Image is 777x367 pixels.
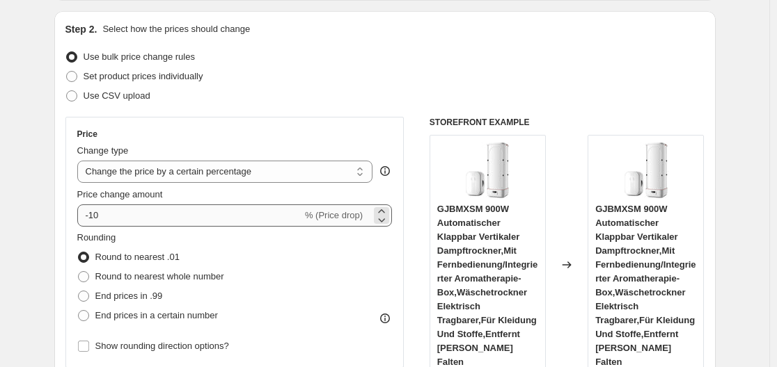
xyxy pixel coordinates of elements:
[77,145,129,156] span: Change type
[595,204,696,367] span: GJBMXSM 900W Automatischer Klappbar Vertikaler Dampftrockner,Mit Fernbedienung/Integrierter Aroma...
[84,90,150,101] span: Use CSV upload
[77,189,163,199] span: Price change amount
[77,232,116,243] span: Rounding
[77,204,302,227] input: -15
[77,129,97,140] h3: Price
[65,22,97,36] h2: Step 2.
[95,291,163,301] span: End prices in .99
[95,310,218,320] span: End prices in a certain number
[95,271,224,282] span: Round to nearest whole number
[618,142,674,198] img: 51AJEkyMXXL_80x.jpg
[84,51,195,62] span: Use bulk price change rules
[460,142,515,198] img: 51AJEkyMXXL_80x.jpg
[437,204,537,367] span: GJBMXSM 900W Automatischer Klappbar Vertikaler Dampftrockner,Mit Fernbedienung/Integrierter Aroma...
[95,341,229,351] span: Show rounding direction options?
[84,71,203,81] span: Set product prices individually
[430,117,705,128] h6: STOREFRONT EXAMPLE
[378,164,392,178] div: help
[102,22,250,36] p: Select how the prices should change
[95,252,180,262] span: Round to nearest .01
[305,210,363,220] span: % (Price drop)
